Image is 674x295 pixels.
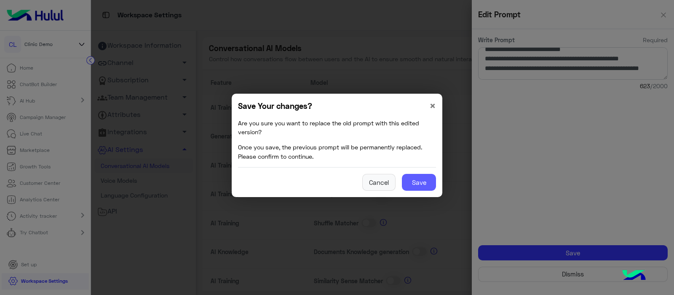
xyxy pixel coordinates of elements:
button: Save [402,174,436,191]
button: Close [429,100,436,111]
span: × [429,99,436,112]
button: Cancel [362,174,396,191]
img: hulul-logo.png [619,261,649,291]
h5: Save Your changes? [238,100,312,112]
p: Once you save, the previous prompt will be permanently replaced. Please confirm to continue. [238,143,436,161]
p: Are you sure you want to replace the old prompt with this edited version? [238,119,436,137]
